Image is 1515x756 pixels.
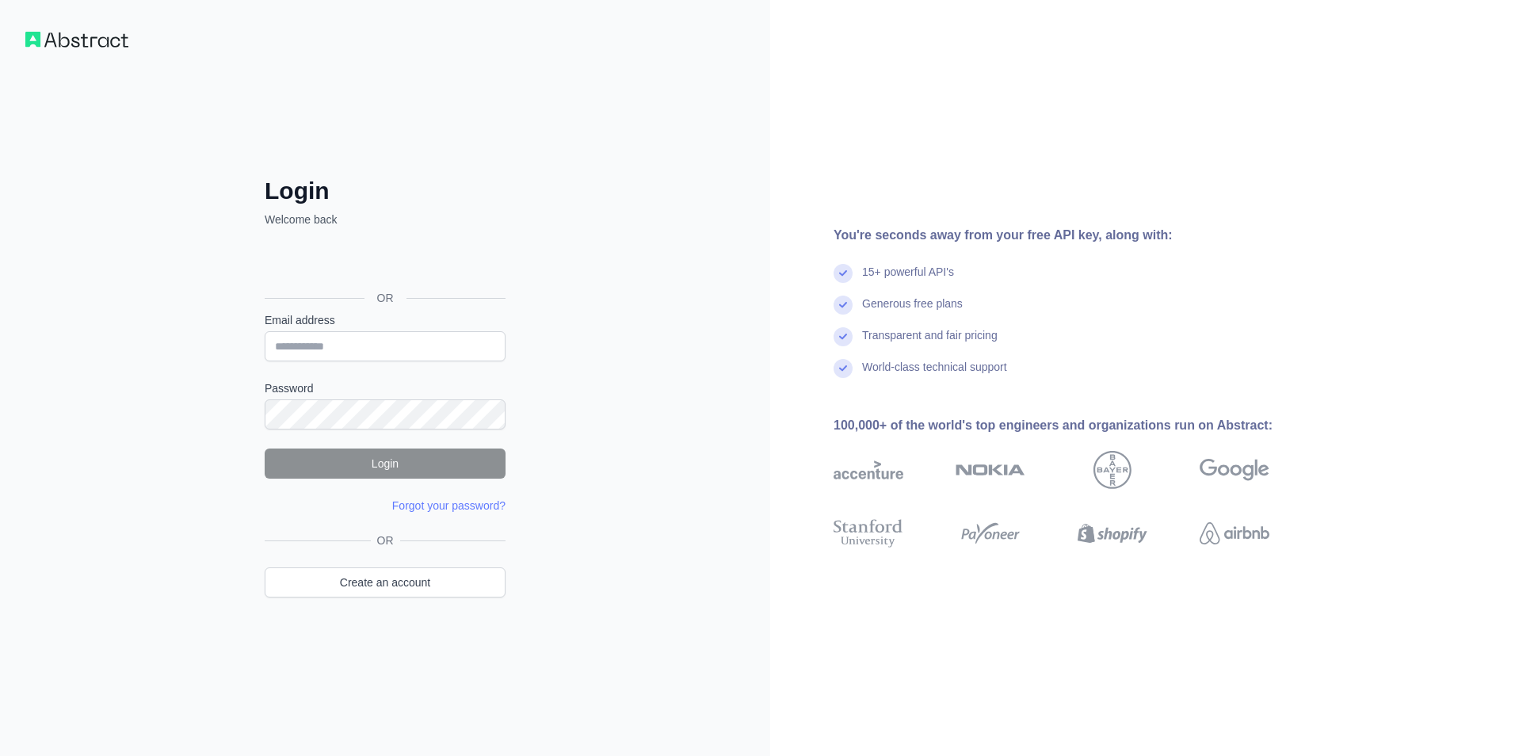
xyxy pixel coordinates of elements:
[265,380,506,396] label: Password
[257,245,510,280] iframe: Sign in with Google Button
[371,533,400,548] span: OR
[862,264,954,296] div: 15+ powerful API's
[1200,516,1269,551] img: airbnb
[1093,451,1131,489] img: bayer
[834,327,853,346] img: check mark
[1200,451,1269,489] img: google
[956,451,1025,489] img: nokia
[392,499,506,512] a: Forgot your password?
[265,449,506,479] button: Login
[834,451,903,489] img: accenture
[834,516,903,551] img: stanford university
[265,212,506,227] p: Welcome back
[265,177,506,205] h2: Login
[364,290,406,306] span: OR
[834,359,853,378] img: check mark
[834,296,853,315] img: check mark
[25,32,128,48] img: Workflow
[265,312,506,328] label: Email address
[862,359,1007,391] div: World-class technical support
[862,327,998,359] div: Transparent and fair pricing
[265,567,506,598] a: Create an account
[834,226,1320,245] div: You're seconds away from your free API key, along with:
[1078,516,1147,551] img: shopify
[956,516,1025,551] img: payoneer
[834,416,1320,435] div: 100,000+ of the world's top engineers and organizations run on Abstract:
[862,296,963,327] div: Generous free plans
[834,264,853,283] img: check mark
